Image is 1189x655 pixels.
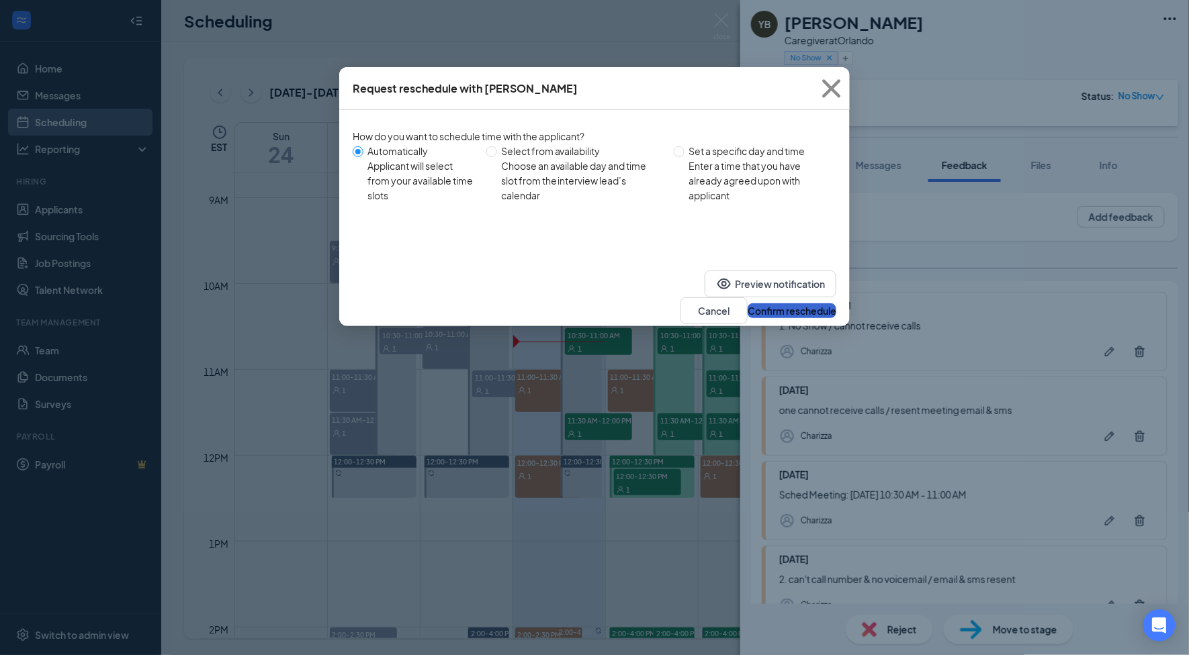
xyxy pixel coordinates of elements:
div: Set a specific day and time [689,144,826,158]
svg: Eye [716,276,732,292]
button: Confirm reschedule [748,303,836,318]
div: Enter a time that you have already agreed upon with applicant [689,158,826,203]
button: Cancel [680,297,748,324]
svg: Cross [813,70,850,107]
div: Select from availability [501,144,663,158]
div: Choose an available day and time slot from the interview lead’s calendar [501,158,663,203]
button: EyePreview notification [705,270,836,297]
button: Close [813,67,850,110]
div: Request reschedule with [PERSON_NAME] [353,81,578,96]
div: Automatically [367,144,476,158]
div: Applicant will select from your available time slots [367,158,476,203]
div: How do you want to schedule time with the applicant? [353,129,836,144]
div: Open Intercom Messenger [1143,609,1176,642]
